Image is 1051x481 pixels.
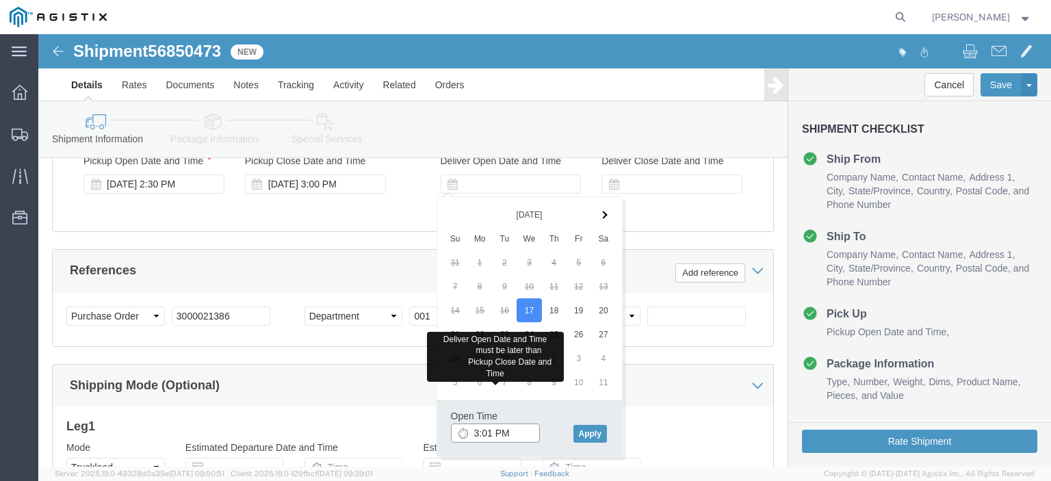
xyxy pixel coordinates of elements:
span: Server: 2025.19.0-49328d0a35e [55,469,224,478]
img: logo [10,7,107,27]
span: Client: 2025.19.0-129fbcf [231,469,373,478]
span: Copyright © [DATE]-[DATE] Agistix Inc., All Rights Reserved [824,468,1035,480]
span: [DATE] 09:39:01 [317,469,373,478]
span: Mansi Somaiya [932,10,1010,25]
iframe: FS Legacy Container [38,34,1051,467]
a: Feedback [534,469,569,478]
span: [DATE] 09:50:51 [169,469,224,478]
a: Support [500,469,534,478]
button: [PERSON_NAME] [931,9,1033,25]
